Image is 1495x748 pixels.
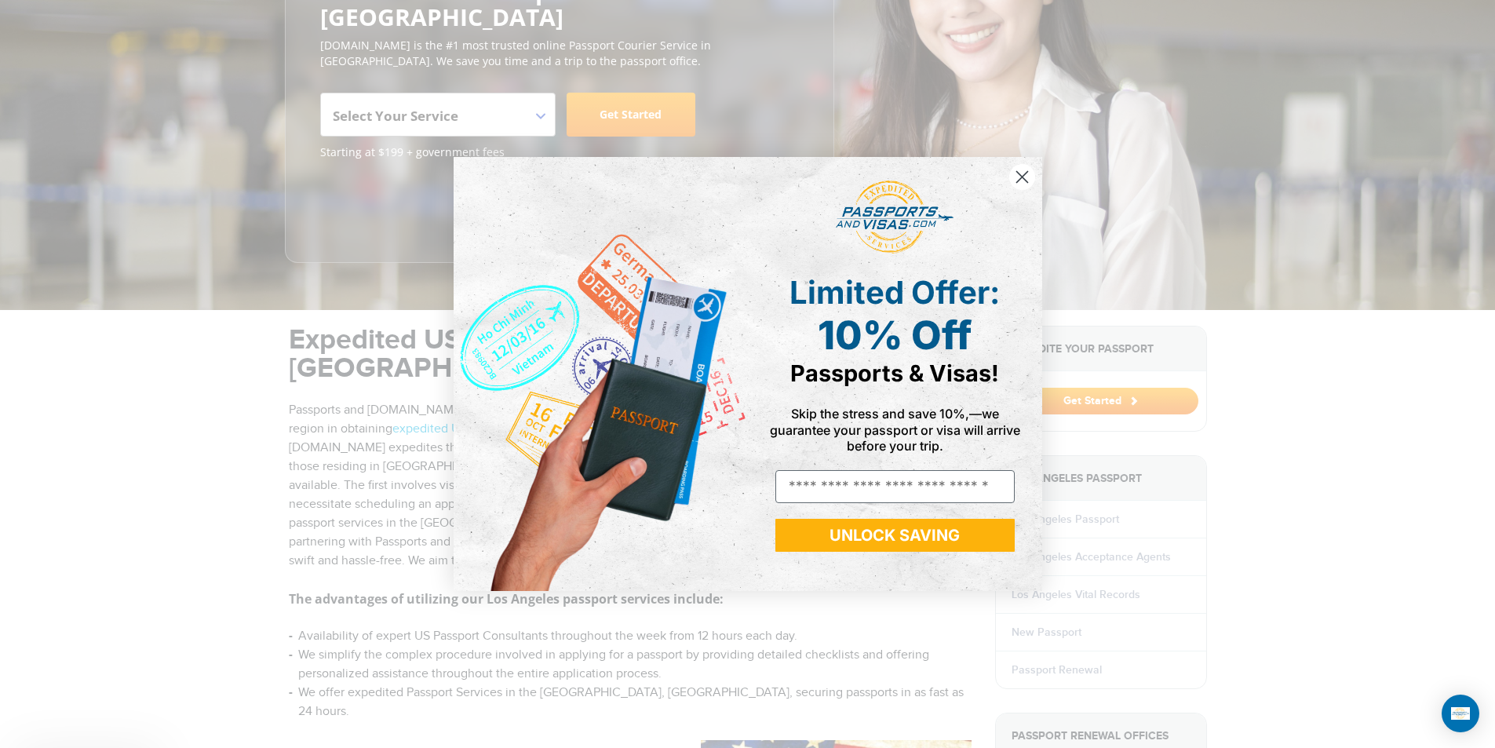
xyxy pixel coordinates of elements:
span: Skip the stress and save 10%,—we guarantee your passport or visa will arrive before your trip. [770,406,1020,453]
div: Open Intercom Messenger [1442,695,1479,732]
span: 10% Off [818,312,972,359]
img: passports and visas [836,181,954,254]
button: Close dialog [1008,163,1036,191]
button: UNLOCK SAVING [775,519,1015,552]
span: Limited Offer: [789,273,1000,312]
img: de9cda0d-0715-46ca-9a25-073762a91ba7.png [454,157,748,591]
span: Passports & Visas! [790,359,999,387]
